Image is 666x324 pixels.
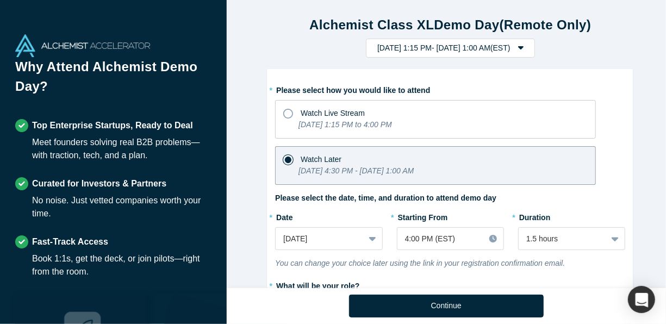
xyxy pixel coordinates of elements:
[32,179,166,188] strong: Curated for Investors & Partners
[32,237,108,246] strong: Fast-Track Access
[32,194,211,220] div: No noise. Just vetted companies worth your time.
[275,208,382,223] label: Date
[301,109,365,117] span: Watch Live Stream
[15,34,150,57] img: Alchemist Accelerator Logo
[32,252,211,278] div: Book 1:1s, get the deck, or join pilots—right from the room.
[301,155,341,164] span: Watch Later
[32,136,211,162] div: Meet founders solving real B2B problems—with traction, tech, and a plan.
[309,17,591,32] strong: Alchemist Class XL Demo Day (Remote Only)
[15,57,211,104] h1: Why Attend Alchemist Demo Day?
[275,81,625,96] label: Please select how you would like to attend
[298,166,414,175] i: [DATE] 4:30 PM - [DATE] 1:00 AM
[298,120,392,129] i: [DATE] 1:15 PM to 4:00 PM
[518,208,625,223] label: Duration
[275,277,625,292] label: What will be your role?
[275,192,496,204] label: Please select the date, time, and duration to attend demo day
[366,39,535,58] button: [DATE] 1:15 PM- [DATE] 1:00 AM(EST)
[349,295,544,317] button: Continue
[32,121,193,130] strong: Top Enterprise Startups, Ready to Deal
[275,259,565,267] i: You can change your choice later using the link in your registration confirmation email.
[397,208,448,223] label: Starting From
